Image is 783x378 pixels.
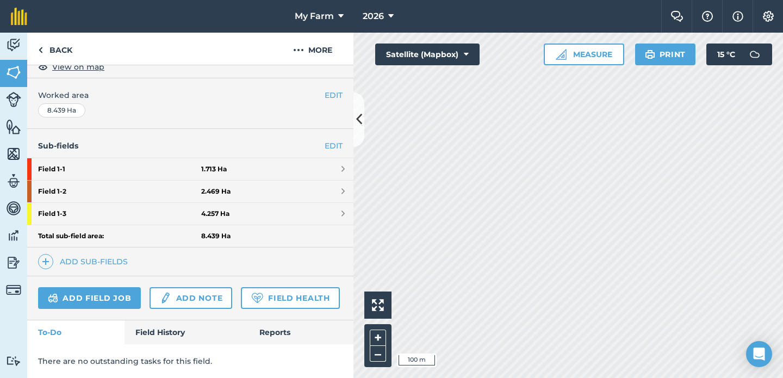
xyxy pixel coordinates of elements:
img: A cog icon [762,11,775,22]
a: Field 1-11.713 Ha [27,158,353,180]
img: svg+xml;base64,PHN2ZyB4bWxucz0iaHR0cDovL3d3dy53My5vcmcvMjAwMC9zdmciIHdpZHRoPSIxNyIgaGVpZ2h0PSIxNy... [732,10,743,23]
span: 15 ° C [717,44,735,65]
strong: Field 1 - 2 [38,181,201,202]
span: View on map [52,61,104,73]
img: svg+xml;base64,PD94bWwgdmVyc2lvbj0iMS4wIiBlbmNvZGluZz0idXRmLTgiPz4KPCEtLSBHZW5lcmF0b3I6IEFkb2JlIE... [6,37,21,53]
img: svg+xml;base64,PHN2ZyB4bWxucz0iaHR0cDovL3d3dy53My5vcmcvMjAwMC9zdmciIHdpZHRoPSI1NiIgaGVpZ2h0PSI2MC... [6,146,21,162]
img: Ruler icon [556,49,567,60]
img: svg+xml;base64,PHN2ZyB4bWxucz0iaHR0cDovL3d3dy53My5vcmcvMjAwMC9zdmciIHdpZHRoPSIxOSIgaGVpZ2h0PSIyNC... [645,48,655,61]
img: svg+xml;base64,PD94bWwgdmVyc2lvbj0iMS4wIiBlbmNvZGluZz0idXRmLTgiPz4KPCEtLSBHZW5lcmF0b3I6IEFkb2JlIE... [6,92,21,107]
button: 15 °C [706,44,772,65]
a: Field 1-34.257 Ha [27,203,353,225]
div: Open Intercom Messenger [746,341,772,367]
img: svg+xml;base64,PHN2ZyB4bWxucz0iaHR0cDovL3d3dy53My5vcmcvMjAwMC9zdmciIHdpZHRoPSIxNCIgaGVpZ2h0PSIyNC... [42,255,49,268]
img: fieldmargin Logo [11,8,27,25]
div: 8.439 Ha [38,103,85,117]
button: + [370,330,386,346]
span: My Farm [295,10,334,23]
span: 2026 [363,10,384,23]
h4: Sub-fields [27,140,353,152]
a: Field History [125,320,248,344]
a: Add sub-fields [38,254,132,269]
button: EDIT [325,89,343,101]
img: svg+xml;base64,PHN2ZyB4bWxucz0iaHR0cDovL3d3dy53My5vcmcvMjAwMC9zdmciIHdpZHRoPSI1NiIgaGVpZ2h0PSI2MC... [6,119,21,135]
img: svg+xml;base64,PHN2ZyB4bWxucz0iaHR0cDovL3d3dy53My5vcmcvMjAwMC9zdmciIHdpZHRoPSI5IiBoZWlnaHQ9IjI0Ii... [38,44,43,57]
img: Four arrows, one pointing top left, one top right, one bottom right and the last bottom left [372,299,384,311]
strong: 2.469 Ha [201,187,231,196]
a: Field 1-22.469 Ha [27,181,353,202]
img: svg+xml;base64,PD94bWwgdmVyc2lvbj0iMS4wIiBlbmNvZGluZz0idXRmLTgiPz4KPCEtLSBHZW5lcmF0b3I6IEFkb2JlIE... [6,282,21,298]
img: svg+xml;base64,PD94bWwgdmVyc2lvbj0iMS4wIiBlbmNvZGluZz0idXRmLTgiPz4KPCEtLSBHZW5lcmF0b3I6IEFkb2JlIE... [6,255,21,271]
strong: Field 1 - 1 [38,158,201,180]
img: svg+xml;base64,PD94bWwgdmVyc2lvbj0iMS4wIiBlbmNvZGluZz0idXRmLTgiPz4KPCEtLSBHZW5lcmF0b3I6IEFkb2JlIE... [6,227,21,244]
button: View on map [38,60,104,73]
strong: 4.257 Ha [201,209,229,218]
a: Add note [150,287,232,309]
strong: Field 1 - 3 [38,203,201,225]
img: svg+xml;base64,PD94bWwgdmVyc2lvbj0iMS4wIiBlbmNvZGluZz0idXRmLTgiPz4KPCEtLSBHZW5lcmF0b3I6IEFkb2JlIE... [6,356,21,366]
a: Reports [248,320,353,344]
strong: 1.713 Ha [201,165,227,173]
img: svg+xml;base64,PD94bWwgdmVyc2lvbj0iMS4wIiBlbmNvZGluZz0idXRmLTgiPz4KPCEtLSBHZW5lcmF0b3I6IEFkb2JlIE... [744,44,766,65]
button: Satellite (Mapbox) [375,44,480,65]
span: Worked area [38,89,343,101]
img: svg+xml;base64,PHN2ZyB4bWxucz0iaHR0cDovL3d3dy53My5vcmcvMjAwMC9zdmciIHdpZHRoPSIyMCIgaGVpZ2h0PSIyNC... [293,44,304,57]
button: Print [635,44,696,65]
button: More [272,33,353,65]
p: There are no outstanding tasks for this field. [38,355,343,367]
strong: Total sub-field area: [38,232,201,240]
img: svg+xml;base64,PD94bWwgdmVyc2lvbj0iMS4wIiBlbmNvZGluZz0idXRmLTgiPz4KPCEtLSBHZW5lcmF0b3I6IEFkb2JlIE... [6,173,21,189]
img: svg+xml;base64,PD94bWwgdmVyc2lvbj0iMS4wIiBlbmNvZGluZz0idXRmLTgiPz4KPCEtLSBHZW5lcmF0b3I6IEFkb2JlIE... [48,292,58,305]
img: Two speech bubbles overlapping with the left bubble in the forefront [670,11,683,22]
a: EDIT [325,140,343,152]
a: To-Do [27,320,125,344]
strong: 8.439 Ha [201,232,231,240]
img: svg+xml;base64,PHN2ZyB4bWxucz0iaHR0cDovL3d3dy53My5vcmcvMjAwMC9zdmciIHdpZHRoPSI1NiIgaGVpZ2h0PSI2MC... [6,64,21,80]
a: Add field job [38,287,141,309]
img: svg+xml;base64,PHN2ZyB4bWxucz0iaHR0cDovL3d3dy53My5vcmcvMjAwMC9zdmciIHdpZHRoPSIxOCIgaGVpZ2h0PSIyNC... [38,60,48,73]
a: Field Health [241,287,339,309]
img: svg+xml;base64,PD94bWwgdmVyc2lvbj0iMS4wIiBlbmNvZGluZz0idXRmLTgiPz4KPCEtLSBHZW5lcmF0b3I6IEFkb2JlIE... [6,200,21,216]
button: Measure [544,44,624,65]
a: Back [27,33,83,65]
img: svg+xml;base64,PD94bWwgdmVyc2lvbj0iMS4wIiBlbmNvZGluZz0idXRmLTgiPz4KPCEtLSBHZW5lcmF0b3I6IEFkb2JlIE... [159,292,171,305]
img: A question mark icon [701,11,714,22]
button: – [370,346,386,362]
